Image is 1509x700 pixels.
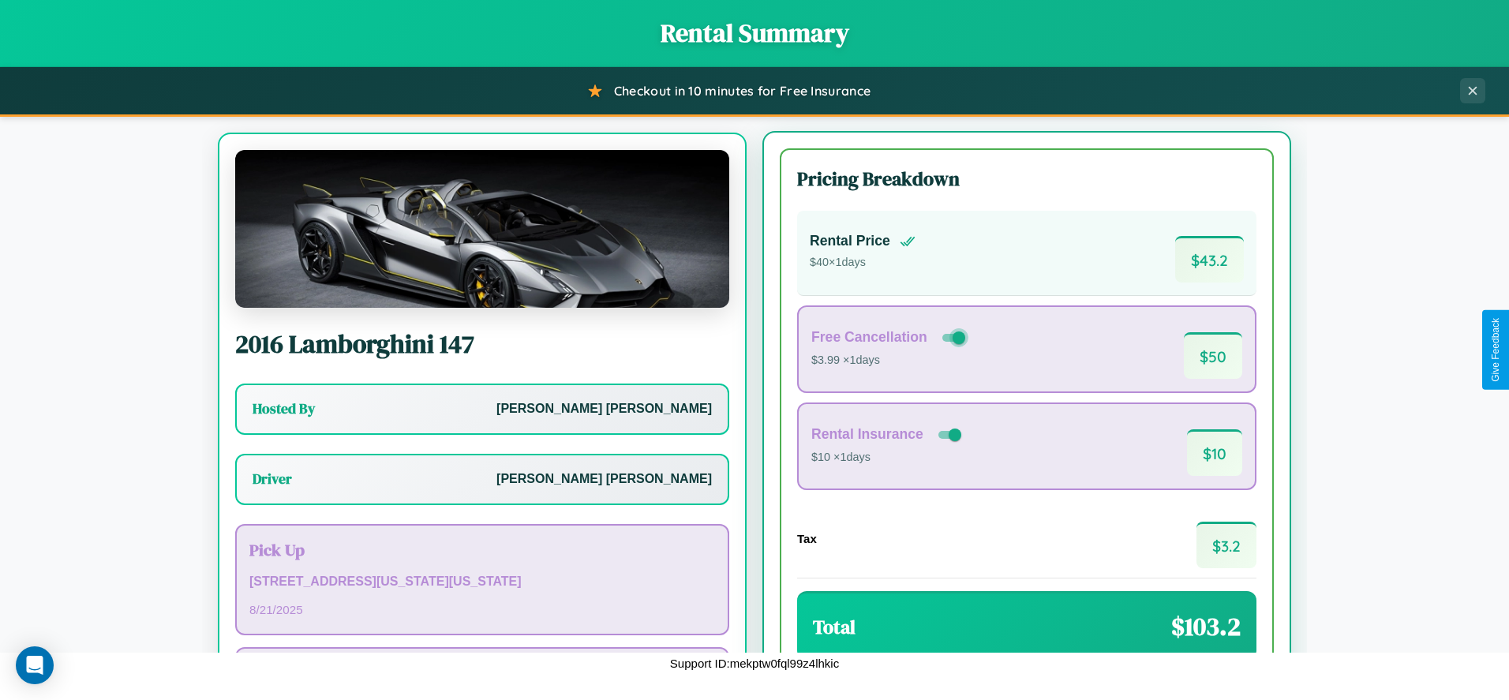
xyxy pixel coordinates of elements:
[670,653,839,674] p: Support ID: mekptw0fql99z4lhkic
[811,329,927,346] h4: Free Cancellation
[235,327,729,361] h2: 2016 Lamborghini 147
[811,350,968,371] p: $3.99 × 1 days
[811,447,964,468] p: $10 × 1 days
[1187,429,1242,476] span: $ 10
[811,426,923,443] h4: Rental Insurance
[614,83,871,99] span: Checkout in 10 minutes for Free Insurance
[235,150,729,308] img: Lamborghini 147
[249,571,715,593] p: [STREET_ADDRESS][US_STATE][US_STATE]
[253,470,292,489] h3: Driver
[249,538,715,561] h3: Pick Up
[810,253,916,273] p: $ 40 × 1 days
[16,16,1493,51] h1: Rental Summary
[496,468,712,491] p: [PERSON_NAME] [PERSON_NAME]
[1171,609,1241,644] span: $ 103.2
[1196,522,1256,568] span: $ 3.2
[797,166,1256,192] h3: Pricing Breakdown
[1175,236,1244,283] span: $ 43.2
[813,614,856,640] h3: Total
[253,399,315,418] h3: Hosted By
[810,233,890,249] h4: Rental Price
[1184,332,1242,379] span: $ 50
[249,599,715,620] p: 8 / 21 / 2025
[496,398,712,421] p: [PERSON_NAME] [PERSON_NAME]
[16,646,54,684] div: Open Intercom Messenger
[797,532,817,545] h4: Tax
[1490,318,1501,382] div: Give Feedback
